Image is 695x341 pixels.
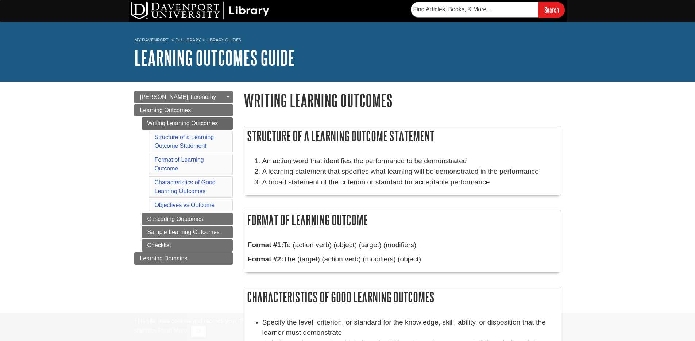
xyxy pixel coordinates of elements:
input: Find Articles, Books, & More... [411,2,538,17]
a: Writing Learning Outcomes [142,117,233,130]
a: DU Library [175,37,201,42]
li: A learning statement that specifies what learning will be demonstrated in the performance [262,166,557,177]
a: Cascading Outcomes [142,213,233,225]
a: Characteristics of Good Learning Outcomes [155,179,216,194]
span: Learning Domains [140,255,188,261]
input: Search [538,2,565,18]
h2: Characteristics of Good Learning Outcomes [244,287,561,307]
a: Learning Outcomes [134,104,233,116]
span: Learning Outcomes [140,107,191,113]
li: Specify the level, criterion, or standard for the knowledge, skill, ability, or disposition that ... [262,317,557,338]
button: Close [191,326,205,337]
h1: Writing Learning Outcomes [244,91,561,110]
li: A broad statement of the criterion or standard for acceptable performance [262,177,557,188]
a: Learning Domains [134,252,233,265]
a: [PERSON_NAME] Taxonomy [134,91,233,103]
a: Sample Learning Outcomes [142,226,233,238]
a: Learning Outcomes Guide [134,46,295,69]
li: An action word that identifies the performance to be demonstrated [262,156,557,166]
h2: Structure of a Learning Outcome Statement [244,126,561,146]
span: [PERSON_NAME] Taxonomy [140,94,216,100]
p: The (target) (action verb) (modifiers) (object) [248,254,557,265]
a: Objectives vs Outcome [155,202,215,208]
a: Structure of a Learning Outcome Statement [155,134,214,149]
form: Searches DU Library's articles, books, and more [411,2,565,18]
h2: Format of Learning Outcome [244,210,561,230]
div: This site uses cookies and records your IP address for usage statistics. Additionally, we use Goo... [134,317,561,337]
a: Library Guides [206,37,241,42]
a: Format of Learning Outcome [155,157,204,172]
p: To (action verb) (object) (target) (modifiers) [248,240,557,250]
a: Checklist [142,239,233,252]
a: Read More [158,327,187,334]
strong: Format #2: [248,255,283,263]
div: Guide Page Menu [134,91,233,265]
a: My Davenport [134,37,168,43]
nav: breadcrumb [134,35,561,47]
img: DU Library [131,2,269,19]
strong: Format #1: [248,241,283,249]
